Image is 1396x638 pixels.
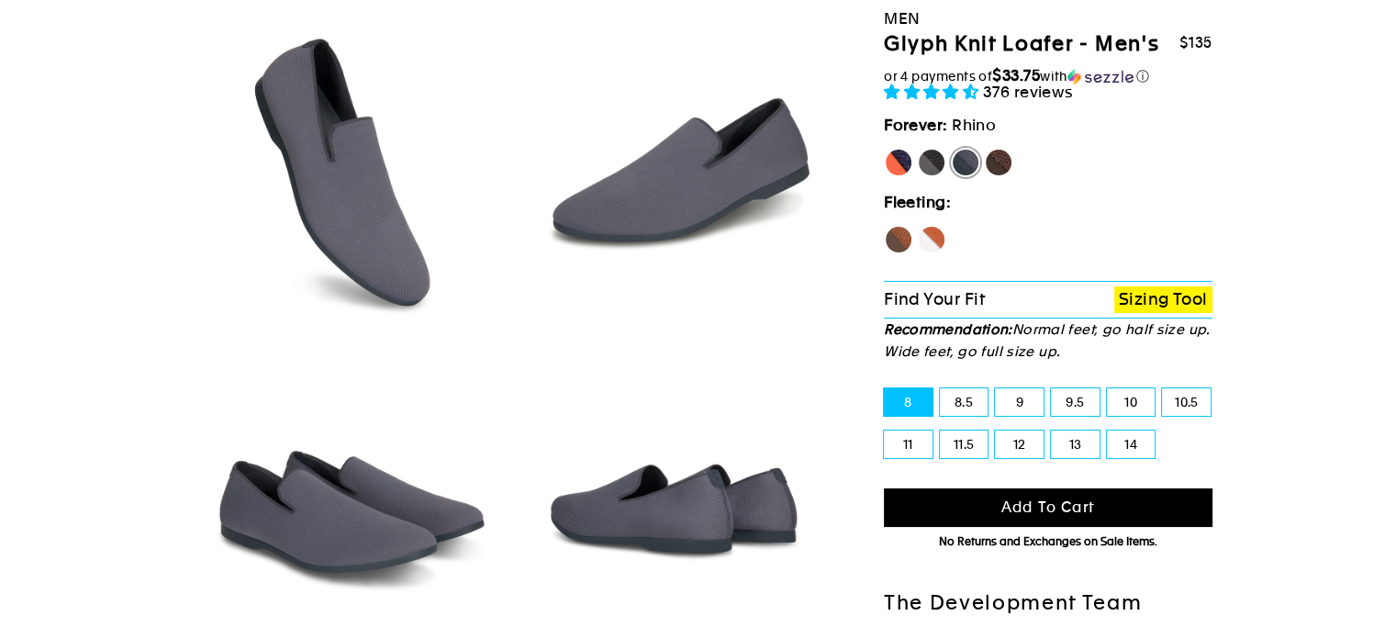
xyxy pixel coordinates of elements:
span: Add to cart [1001,498,1095,516]
a: Sizing Tool [1114,286,1212,313]
strong: Forever: [884,116,948,134]
label: 10.5 [1162,388,1211,416]
strong: Fleeting: [884,193,951,211]
label: 8 [884,388,933,416]
label: Fox [917,225,946,254]
label: Mustang [984,148,1013,177]
span: 376 reviews [983,83,1074,101]
div: Men [884,6,1212,31]
label: 12 [995,431,1044,458]
label: 13 [1051,431,1100,458]
div: or 4 payments of$33.75withSezzle Click to learn more about Sezzle [884,67,1212,85]
img: Sezzle [1067,69,1134,85]
label: Hawk [884,225,913,254]
label: 9 [995,388,1044,416]
label: [PERSON_NAME] [884,148,913,177]
span: $33.75 [992,66,1040,84]
img: Rhino [521,15,834,328]
span: Rhino [952,116,996,134]
label: Rhino [951,148,980,177]
strong: Recommendation: [884,321,1012,337]
div: or 4 payments of with [884,67,1212,85]
p: Normal feet, go half size up. Wide feet, go full size up. [884,319,1212,363]
label: 9.5 [1051,388,1100,416]
label: 14 [1107,431,1156,458]
h2: The Development Team [884,590,1212,617]
span: 4.73 stars [884,83,983,101]
label: 8.5 [940,388,988,416]
h1: Glyph Knit Loafer - Men's [884,31,1159,58]
span: No Returns and Exchanges on Sale Items. [939,535,1157,548]
label: Panther [917,148,946,177]
button: Add to cart [884,488,1212,528]
label: 11 [884,431,933,458]
span: $135 [1179,34,1212,51]
label: 10 [1107,388,1156,416]
span: Find Your Fit [884,289,985,308]
label: 11.5 [940,431,988,458]
img: Rhino [193,15,506,328]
